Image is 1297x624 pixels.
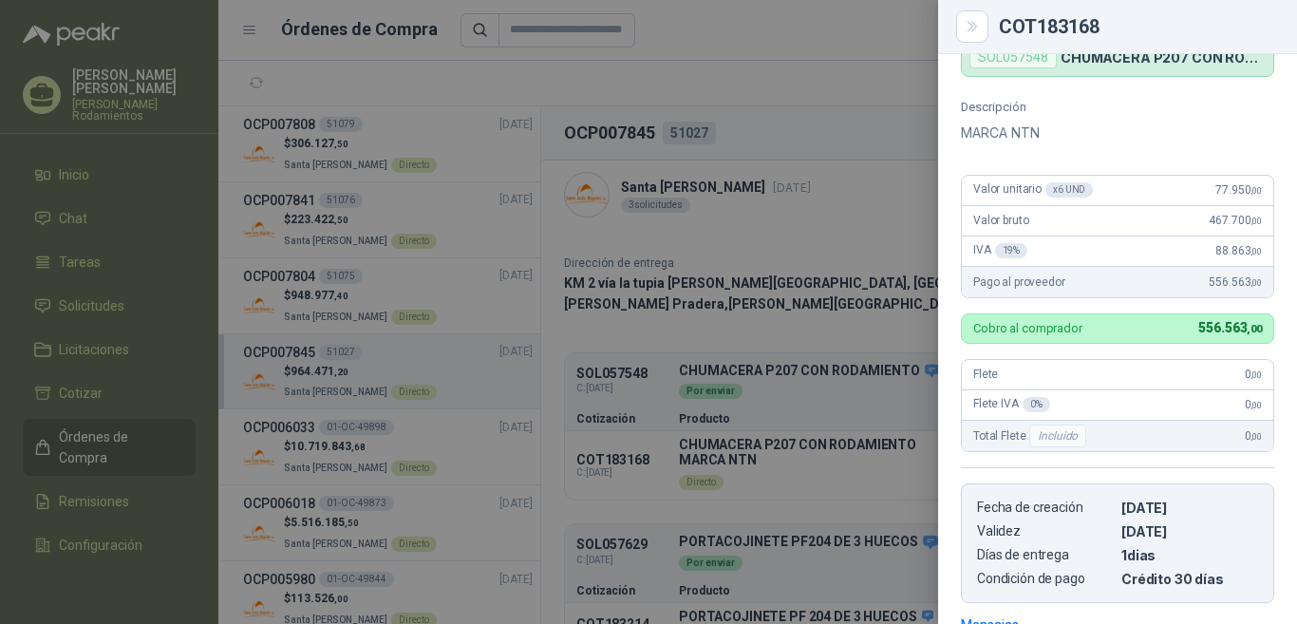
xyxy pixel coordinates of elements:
[1045,182,1093,198] div: x 6 UND
[961,15,984,38] button: Close
[995,243,1028,258] div: 19 %
[999,17,1274,36] div: COT183168
[1029,425,1086,447] div: Incluido
[973,397,1050,412] span: Flete IVA
[1250,277,1262,288] span: ,00
[1121,500,1258,516] p: [DATE]
[973,243,1027,258] span: IVA
[1245,429,1262,443] span: 0
[1023,397,1050,412] div: 0 %
[961,122,1274,144] p: MARCA NTN
[961,100,1274,114] p: Descripción
[1209,214,1262,227] span: 467.700
[1247,323,1262,335] span: ,00
[1245,398,1262,411] span: 0
[977,523,1114,539] p: Validez
[1209,275,1262,289] span: 556.563
[973,275,1065,289] span: Pago al proveedor
[1245,368,1262,381] span: 0
[973,425,1090,447] span: Total Flete
[977,500,1114,516] p: Fecha de creación
[1121,547,1258,563] p: 1 dias
[1250,369,1262,380] span: ,00
[973,368,998,381] span: Flete
[1215,244,1262,257] span: 88.863
[977,547,1114,563] p: Días de entrega
[1250,431,1262,442] span: ,00
[973,182,1093,198] span: Valor unitario
[973,322,1082,334] p: Cobro al comprador
[1250,400,1262,410] span: ,00
[977,571,1114,587] p: Condición de pago
[1121,571,1258,587] p: Crédito 30 días
[1250,216,1262,226] span: ,00
[1061,49,1266,66] p: CHUMACERA P207 CON RODAMIENTO
[969,46,1057,68] div: SOL057548
[1215,183,1262,197] span: 77.950
[1121,523,1258,539] p: [DATE]
[1250,246,1262,256] span: ,00
[1198,320,1262,335] span: 556.563
[973,214,1028,227] span: Valor bruto
[1250,185,1262,196] span: ,00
